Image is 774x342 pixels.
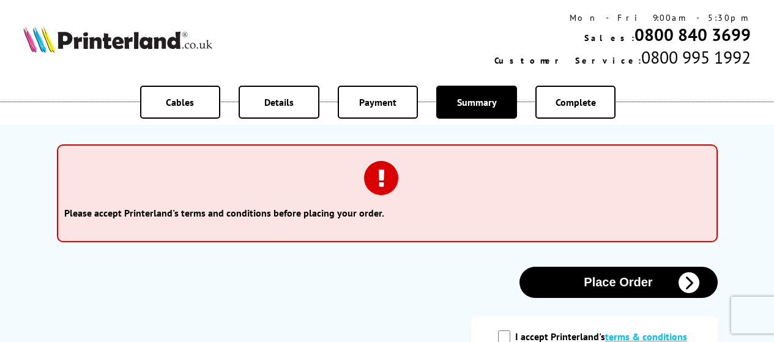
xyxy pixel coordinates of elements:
[556,96,596,108] span: Complete
[494,12,751,23] div: Mon - Fri 9:00am - 5:30pm
[457,96,497,108] span: Summary
[641,46,751,69] span: 0800 995 1992
[519,267,718,298] button: Place Order
[264,96,294,108] span: Details
[64,207,710,219] li: Please accept Printerland's terms and conditions before placing your order.
[166,96,194,108] span: Cables
[584,32,634,43] span: Sales:
[634,23,751,46] a: 0800 840 3699
[23,26,212,53] img: Printerland Logo
[359,96,396,108] span: Payment
[494,55,641,66] span: Customer Service:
